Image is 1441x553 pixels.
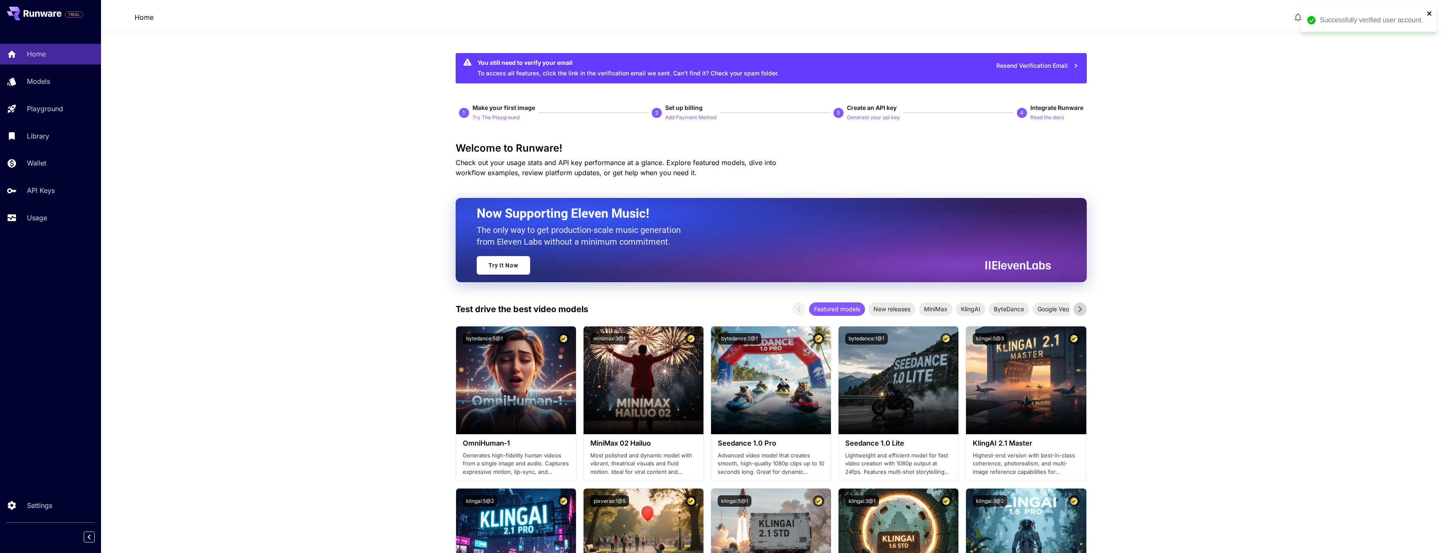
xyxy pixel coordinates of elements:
[711,326,831,434] img: alt
[845,495,879,507] button: klingai:3@1
[809,305,865,313] span: Featured models
[590,439,697,447] h3: MiniMax 02 Hailuo
[135,12,154,22] a: Home
[584,326,703,434] img: alt
[718,439,824,447] h3: Seedance 1.0 Pro
[462,109,465,117] p: 1
[919,305,953,313] span: MiniMax
[813,333,824,345] button: Certified Model – Vetted for best performance and includes a commercial license.
[472,112,520,122] button: Try The Playground
[477,224,687,248] p: The only way to get production-scale music generation from Eleven Labs without a minimum commitment.
[973,333,1007,345] button: klingai:5@3
[809,302,865,316] div: Featured models
[590,333,629,345] button: minimax:3@1
[1427,10,1433,17] button: close
[1030,112,1064,122] button: Read the docs
[973,495,1007,507] button: klingai:3@2
[27,158,46,168] p: Wallet
[456,303,588,315] p: Test drive the best video models
[27,49,46,59] p: Home
[477,256,530,275] a: Try It Now
[837,109,840,117] p: 3
[940,333,952,345] button: Certified Model – Vetted for best performance and includes a commercial license.
[973,451,1079,476] p: Highest-end version with best-in-class coherence, photorealism, and multi-image reference capabil...
[84,532,95,542] button: Collapse sidebar
[472,104,535,111] span: Make your first image
[847,104,897,111] span: Create an API key
[456,158,776,177] span: Check out your usage stats and API key performance at a glance. Explore featured models, dive int...
[665,114,717,122] p: Add Payment Method
[478,58,779,67] div: You still need to verify your email
[956,302,985,316] div: KlingAI
[992,57,1083,75] button: Resend Verification Email
[472,114,520,122] p: Try The Playground
[1032,302,1074,316] div: Google Veo
[477,206,1045,222] h2: Now Supporting Eleven Music!
[478,56,779,81] div: To access all features, click the link in the verification email we sent. Can’t find it? Check yo...
[718,451,824,476] p: Advanced video model that creates smooth, high-quality 1080p clips up to 10 seconds long. Great f...
[1030,104,1083,111] span: Integrate Runware
[845,451,952,476] p: Lightweight and efficient model for fast video creation with 1080p output at 24fps. Features mult...
[1020,109,1023,117] p: 4
[1068,333,1080,345] button: Certified Model – Vetted for best performance and includes a commercial license.
[463,451,569,476] p: Generates high-fidelity human videos from a single image and audio. Captures expressive motion, l...
[27,185,55,195] p: API Keys
[90,529,101,545] div: Collapse sidebar
[558,495,569,507] button: Certified Model – Vetted for best performance and includes a commercial license.
[27,104,63,114] p: Playground
[868,302,916,316] div: New releases
[989,305,1029,313] span: ByteDance
[27,500,52,510] p: Settings
[665,112,717,122] button: Add Payment Method
[940,495,952,507] button: Certified Model – Vetted for best performance and includes a commercial license.
[65,11,83,18] span: TRIAL
[456,326,576,434] img: alt
[868,305,916,313] span: New releases
[847,114,900,122] p: Generate your api key
[463,495,497,507] button: klingai:5@2
[845,439,952,447] h3: Seedance 1.0 Lite
[135,12,154,22] nav: breadcrumb
[845,333,888,345] button: bytedance:1@1
[685,495,697,507] button: Certified Model – Vetted for best performance and includes a commercial license.
[65,9,83,19] span: Add your payment card to enable full platform functionality.
[839,326,958,434] img: alt
[973,439,1079,447] h3: KlingAI 2.1 Master
[956,305,985,313] span: KlingAI
[1320,15,1424,25] div: Successfully verified user account.
[1032,305,1074,313] span: Google Veo
[718,333,761,345] button: bytedance:2@1
[463,333,506,345] button: bytedance:5@1
[655,109,658,117] p: 2
[989,302,1029,316] div: ByteDance
[718,495,751,507] button: klingai:5@1
[966,326,1086,434] img: alt
[685,333,697,345] button: Certified Model – Vetted for best performance and includes a commercial license.
[27,76,50,86] p: Models
[27,131,49,141] p: Library
[919,302,953,316] div: MiniMax
[558,333,569,345] button: Certified Model – Vetted for best performance and includes a commercial license.
[463,439,569,447] h3: OmniHuman‑1
[665,104,703,111] span: Set up billing
[813,495,824,507] button: Certified Model – Vetted for best performance and includes a commercial license.
[1068,495,1080,507] button: Certified Model – Vetted for best performance and includes a commercial license.
[1030,114,1064,122] p: Read the docs
[847,112,900,122] button: Generate your api key
[590,495,629,507] button: pixverse:1@5
[590,451,697,476] p: Most polished and dynamic model with vibrant, theatrical visuals and fluid motion. Ideal for vira...
[27,213,47,223] p: Usage
[456,142,1087,154] h3: Welcome to Runware!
